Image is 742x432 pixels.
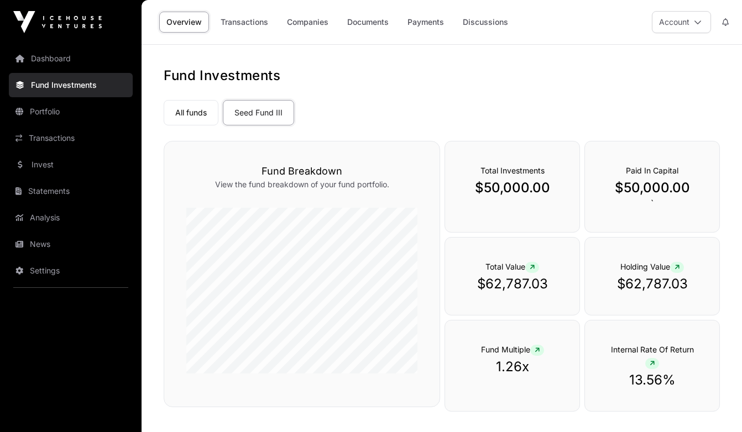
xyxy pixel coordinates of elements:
[9,152,133,177] a: Invest
[611,345,694,367] span: Internal Rate Of Return
[9,206,133,230] a: Analysis
[13,11,102,33] img: Icehouse Ventures Logo
[652,11,711,33] button: Account
[280,12,336,33] a: Companies
[607,179,697,197] p: $50,000.00
[626,166,678,175] span: Paid In Capital
[223,100,294,125] a: Seed Fund III
[456,12,515,33] a: Discussions
[9,259,133,283] a: Settings
[467,275,557,293] p: $62,787.03
[480,166,545,175] span: Total Investments
[159,12,209,33] a: Overview
[9,126,133,150] a: Transactions
[9,179,133,203] a: Statements
[607,371,697,389] p: 13.56%
[9,232,133,256] a: News
[9,73,133,97] a: Fund Investments
[481,345,544,354] span: Fund Multiple
[584,141,720,233] div: `
[607,275,697,293] p: $62,787.03
[467,358,557,376] p: 1.26x
[340,12,396,33] a: Documents
[186,164,417,179] h3: Fund Breakdown
[485,262,539,271] span: Total Value
[164,100,218,125] a: All funds
[400,12,451,33] a: Payments
[213,12,275,33] a: Transactions
[9,99,133,124] a: Portfolio
[186,179,417,190] p: View the fund breakdown of your fund portfolio.
[164,67,720,85] h1: Fund Investments
[9,46,133,71] a: Dashboard
[620,262,684,271] span: Holding Value
[467,179,557,197] p: $50,000.00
